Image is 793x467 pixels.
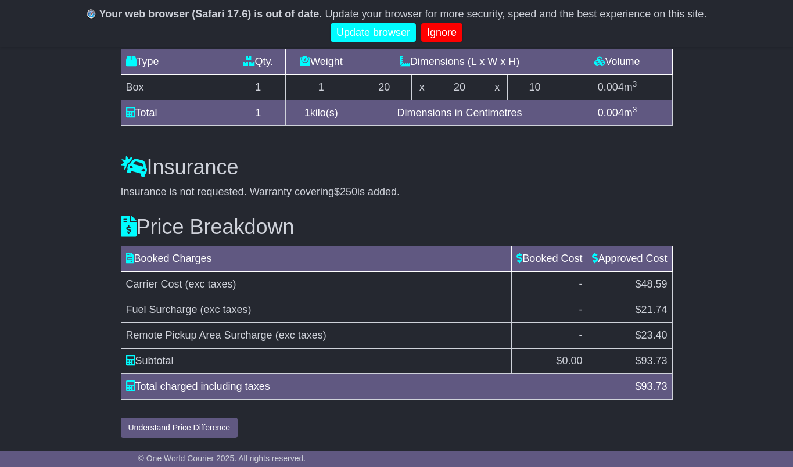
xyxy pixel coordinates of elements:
[334,186,357,197] span: $250
[121,49,231,75] td: Type
[121,186,673,199] div: Insurance is not requested. Warranty covering is added.
[99,8,322,20] b: Your web browser (Safari 17.6) is out of date.
[635,304,667,315] span: $21.74
[121,215,673,239] h3: Price Breakdown
[579,304,582,315] span: -
[512,246,587,271] td: Booked Cost
[120,379,630,394] div: Total charged including taxes
[126,304,198,315] span: Fuel Surcharge
[507,75,562,100] td: 10
[357,49,562,75] td: Dimensions (L x W x H)
[512,348,587,373] td: $
[562,100,672,126] td: m
[579,278,582,290] span: -
[629,379,673,394] div: $
[357,100,562,126] td: Dimensions in Centimetres
[121,418,238,438] button: Understand Price Difference
[121,348,512,373] td: Subtotal
[200,304,252,315] span: (exc taxes)
[487,75,507,100] td: x
[635,329,667,341] span: $23.40
[579,329,582,341] span: -
[412,75,432,100] td: x
[286,75,357,100] td: 1
[562,75,672,100] td: m
[231,75,286,100] td: 1
[432,75,487,100] td: 20
[357,75,412,100] td: 20
[121,246,512,271] td: Booked Charges
[421,23,462,42] a: Ignore
[635,278,667,290] span: $48.59
[633,105,637,114] sup: 3
[641,380,667,392] span: 93.73
[185,278,236,290] span: (exc taxes)
[121,75,231,100] td: Box
[126,278,182,290] span: Carrier Cost
[325,8,706,20] span: Update your browser for more security, speed and the best experience on this site.
[231,49,286,75] td: Qty.
[587,246,672,271] td: Approved Cost
[126,329,272,341] span: Remote Pickup Area Surcharge
[562,49,672,75] td: Volume
[641,355,667,367] span: 93.73
[304,107,310,118] span: 1
[231,100,286,126] td: 1
[275,329,326,341] span: (exc taxes)
[562,355,582,367] span: 0.00
[598,81,624,93] span: 0.004
[598,107,624,118] span: 0.004
[121,100,231,126] td: Total
[587,348,672,373] td: $
[331,23,416,42] a: Update browser
[286,100,357,126] td: kilo(s)
[121,156,673,179] h3: Insurance
[138,454,306,463] span: © One World Courier 2025. All rights reserved.
[633,80,637,88] sup: 3
[286,49,357,75] td: Weight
